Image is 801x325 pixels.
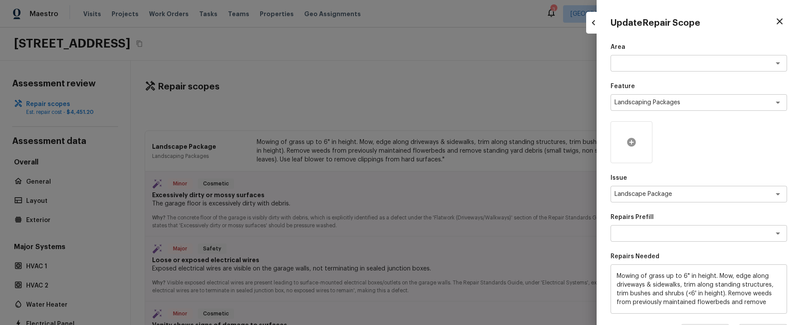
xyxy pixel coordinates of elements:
h4: Update Repair Scope [611,17,700,29]
textarea: Landscaping Packages [614,98,759,107]
button: Open [772,96,784,109]
p: Issue [611,174,787,182]
textarea: Landscape Package [614,190,759,198]
textarea: Mowing of grass up to 6" in height. Mow, edge along driveways & sidewalks, trim along standing st... [617,272,781,307]
button: Open [772,57,784,69]
p: Feature [611,82,787,91]
p: Area [611,43,787,51]
p: Repairs Prefill [611,213,787,222]
p: Repairs Needed [611,252,787,261]
button: Open [772,227,784,239]
button: Open [772,188,784,200]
